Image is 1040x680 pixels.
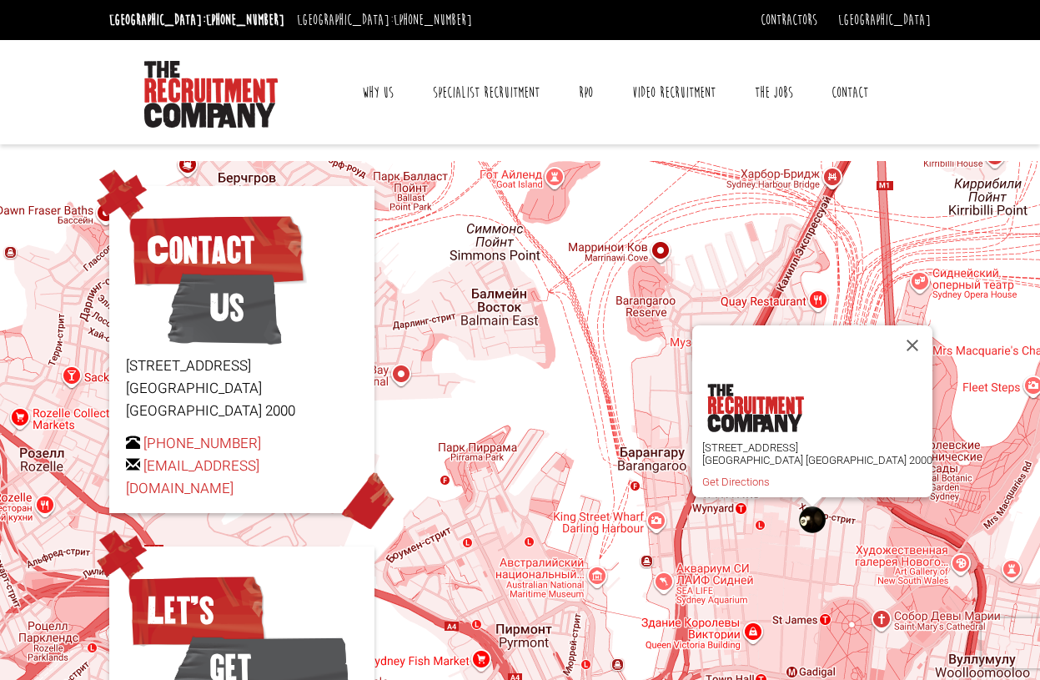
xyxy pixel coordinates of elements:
[566,72,605,113] a: RPO
[702,476,770,488] a: Get Directions
[761,11,817,29] a: Contractors
[168,266,282,350] span: Us
[620,72,728,113] a: Video Recruitment
[293,7,476,33] li: [GEOGRAPHIC_DATA]:
[799,506,826,533] div: The Recruitment Company
[126,209,307,292] span: Contact
[349,72,406,113] a: Why Us
[742,72,806,113] a: The Jobs
[394,11,472,29] a: [PHONE_NUMBER]
[892,325,932,365] button: Закрыть
[126,456,259,499] a: [EMAIL_ADDRESS][DOMAIN_NAME]
[105,7,289,33] li: [GEOGRAPHIC_DATA]:
[143,433,261,454] a: [PHONE_NUMBER]
[144,61,278,128] img: The Recruitment Company
[206,11,284,29] a: [PHONE_NUMBER]
[420,72,552,113] a: Specialist Recruitment
[702,441,932,466] p: [STREET_ADDRESS] [GEOGRAPHIC_DATA] [GEOGRAPHIC_DATA] 2000
[126,355,358,423] p: [STREET_ADDRESS] [GEOGRAPHIC_DATA] [GEOGRAPHIC_DATA] 2000
[126,569,267,652] span: Let’s
[706,384,803,432] img: the-recruitment-company.png
[819,72,881,113] a: Contact
[838,11,931,29] a: [GEOGRAPHIC_DATA]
